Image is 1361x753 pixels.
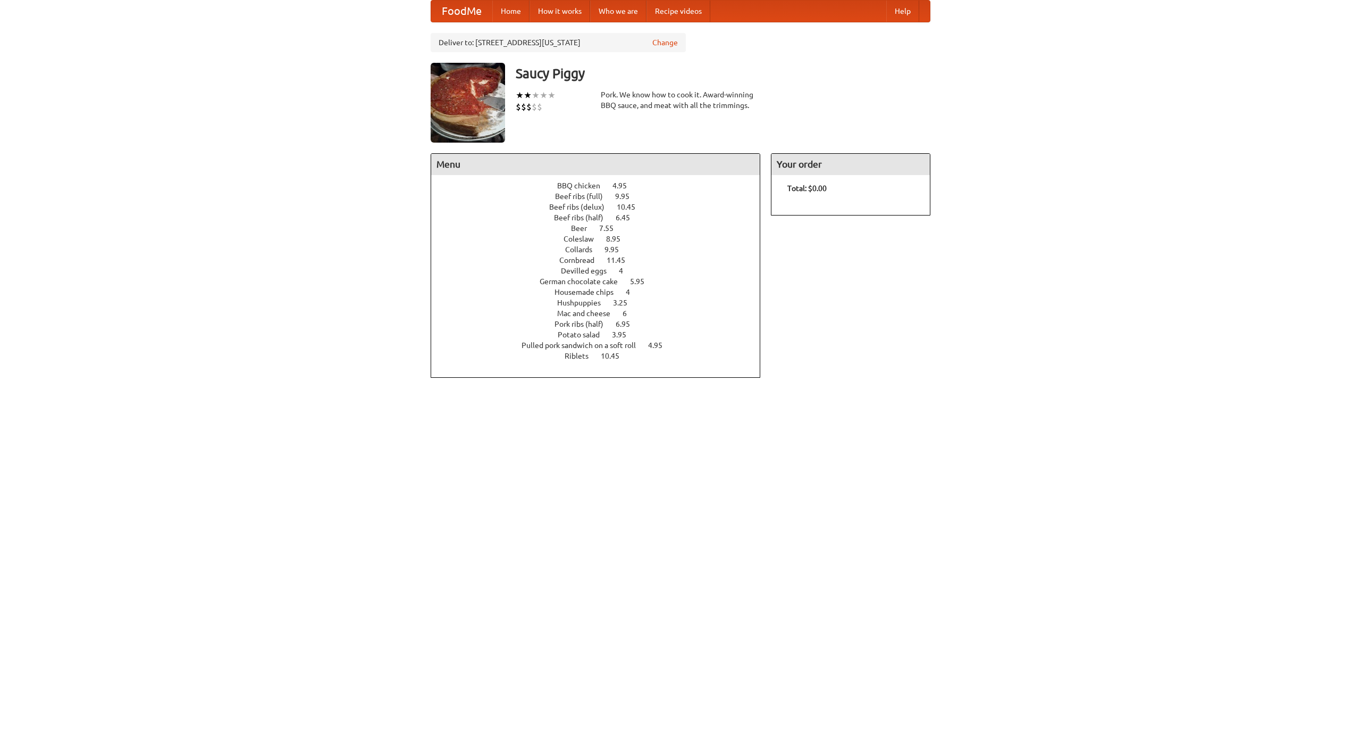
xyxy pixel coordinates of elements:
span: 7.55 [599,224,624,233]
a: Pork ribs (half) 6.95 [555,320,650,328]
span: Mac and cheese [557,309,621,318]
li: $ [526,101,532,113]
a: Cornbread 11.45 [559,256,645,264]
a: Housemade chips 4 [555,288,650,296]
li: $ [516,101,521,113]
a: Beer 7.55 [571,224,633,233]
a: Recipe videos [646,1,710,22]
span: 4 [626,288,641,296]
li: ★ [540,89,548,101]
span: Cornbread [559,256,605,264]
span: 4.95 [612,181,637,190]
h4: Menu [431,154,760,175]
span: 5.95 [630,277,655,286]
span: Collards [565,245,603,254]
a: FoodMe [431,1,492,22]
a: Pulled pork sandwich on a soft roll 4.95 [522,341,682,350]
span: 11.45 [607,256,636,264]
span: 4 [619,267,634,275]
b: Total: $0.00 [787,184,827,193]
span: BBQ chicken [557,181,611,190]
li: $ [521,101,526,113]
a: Home [492,1,530,22]
a: How it works [530,1,590,22]
a: Beef ribs (half) 6.45 [554,213,650,222]
h4: Your order [771,154,930,175]
a: Collards 9.95 [565,245,639,254]
span: 3.25 [613,299,638,307]
a: Devilled eggs 4 [561,267,643,275]
span: 10.45 [617,203,646,211]
span: Hushpuppies [557,299,611,307]
span: 9.95 [615,192,640,201]
span: 6.95 [616,320,641,328]
span: Beer [571,224,598,233]
a: German chocolate cake 5.95 [540,277,664,286]
li: ★ [516,89,524,101]
span: German chocolate cake [540,277,628,286]
span: 6.45 [616,213,641,222]
a: Help [886,1,919,22]
a: Change [652,37,678,48]
span: Pulled pork sandwich on a soft roll [522,341,646,350]
h3: Saucy Piggy [516,63,930,84]
a: Beef ribs (full) 9.95 [555,192,649,201]
img: angular.jpg [431,63,505,143]
li: $ [532,101,537,113]
span: Beef ribs (full) [555,192,614,201]
a: Beef ribs (delux) 10.45 [549,203,655,211]
span: Beef ribs (half) [554,213,614,222]
span: Riblets [565,352,599,360]
span: Devilled eggs [561,267,617,275]
span: 10.45 [601,352,630,360]
span: 8.95 [606,235,631,243]
span: Pork ribs (half) [555,320,614,328]
li: ★ [532,89,540,101]
span: Housemade chips [555,288,624,296]
span: 3.95 [612,330,637,339]
a: BBQ chicken 4.95 [557,181,646,190]
a: Mac and cheese 6 [557,309,646,318]
li: ★ [548,89,556,101]
li: ★ [524,89,532,101]
a: Riblets 10.45 [565,352,639,360]
div: Deliver to: [STREET_ADDRESS][US_STATE] [431,33,686,52]
li: $ [537,101,542,113]
span: Coleslaw [564,235,604,243]
a: Coleslaw 8.95 [564,235,640,243]
a: Who we are [590,1,646,22]
span: Potato salad [558,330,610,339]
span: 6 [623,309,637,318]
span: 4.95 [648,341,673,350]
div: Pork. We know how to cook it. Award-winning BBQ sauce, and meat with all the trimmings. [601,89,760,111]
span: 9.95 [604,245,629,254]
a: Potato salad 3.95 [558,330,646,339]
a: Hushpuppies 3.25 [557,299,647,307]
span: Beef ribs (delux) [549,203,615,211]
